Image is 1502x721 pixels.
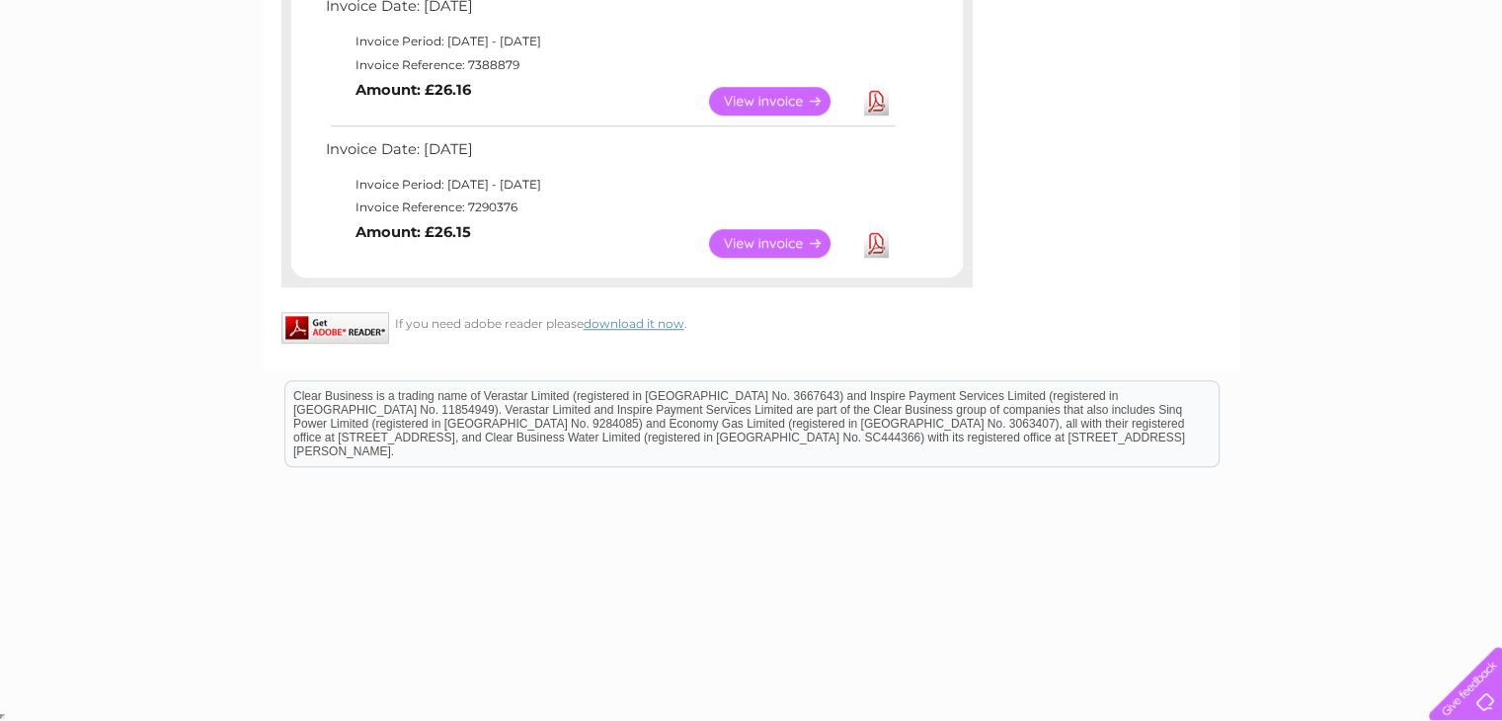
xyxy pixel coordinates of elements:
a: 0333 014 3131 [1130,10,1266,35]
a: Download [864,87,889,116]
a: Water [1154,84,1192,99]
a: View [709,87,854,116]
td: Invoice Date: [DATE] [321,136,899,173]
td: Invoice Period: [DATE] - [DATE] [321,30,899,53]
td: Invoice Reference: 7290376 [321,196,899,219]
a: View [709,229,854,258]
a: Telecoms [1259,84,1318,99]
b: Amount: £26.16 [356,81,471,99]
a: Download [864,229,889,258]
a: Energy [1204,84,1247,99]
div: Clear Business is a trading name of Verastar Limited (registered in [GEOGRAPHIC_DATA] No. 3667643... [285,11,1219,96]
b: Amount: £26.15 [356,223,471,241]
td: Invoice Period: [DATE] - [DATE] [321,173,899,197]
a: download it now [584,316,684,331]
a: Blog [1330,84,1359,99]
td: Invoice Reference: 7388879 [321,53,899,77]
div: If you need adobe reader please . [281,312,973,331]
a: Contact [1371,84,1419,99]
img: logo.png [52,51,153,112]
a: Log out [1437,84,1483,99]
